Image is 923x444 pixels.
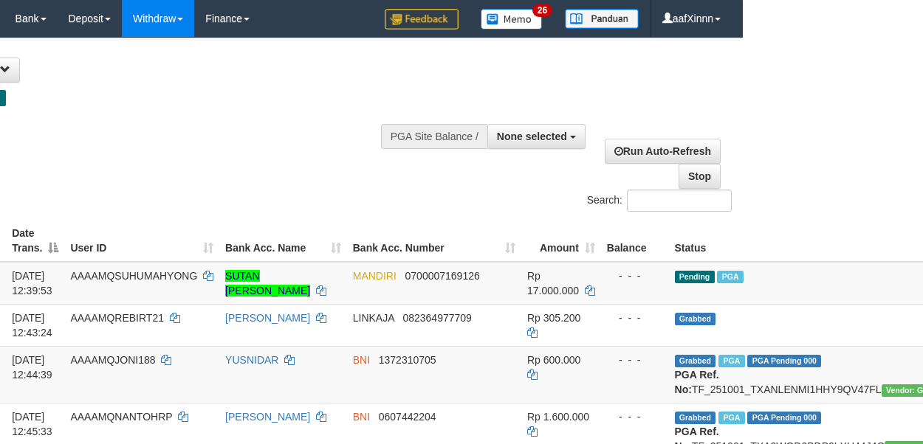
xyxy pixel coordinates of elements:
[12,411,52,437] span: [DATE] 12:45:33
[587,190,732,212] label: Search:
[607,268,663,283] div: - - -
[70,270,197,282] span: AAAAMQSUHUMAHYONG
[225,270,310,296] a: SUTAN [PERSON_NAME]
[675,355,716,367] span: Grabbed
[607,311,663,325] div: - - -
[718,355,744,367] span: Marked by aafchhiseyha
[225,354,278,366] a: YUSNIDAR
[353,270,397,282] span: MANDIRI
[379,354,436,366] span: Copy 1372310705 to clipboard
[747,412,821,424] span: PGA Pending
[675,412,716,424] span: Grabbed
[607,353,663,367] div: - - -
[717,271,743,283] span: Marked by aafsoycanthlai
[385,9,459,30] img: Feedback.jpg
[379,411,436,423] span: Copy 0607442204 to clipboard
[527,270,579,296] span: Rp 17.000.000
[12,312,52,339] span: [DATE] 12:43:24
[532,4,552,17] span: 26
[527,354,580,366] span: Rp 600.000
[353,411,370,423] span: BNI
[527,411,589,423] span: Rp 1.600.000
[70,354,155,366] span: AAAAMQJONI188
[225,411,310,423] a: [PERSON_NAME]
[70,312,164,324] span: AAAAMQREBIRT21
[481,9,543,30] img: Button%20Memo.svg
[675,271,715,283] span: Pending
[527,312,580,324] span: Rp 305.200
[353,312,394,324] span: LINKAJA
[607,409,663,424] div: - - -
[64,220,219,262] th: User ID: activate to sort column ascending
[347,220,521,262] th: Bank Acc. Number: activate to sort column ascending
[219,220,347,262] th: Bank Acc. Name: activate to sort column ascending
[70,411,172,423] span: AAAAMQNANTOHRP
[353,354,370,366] span: BNI
[675,369,719,395] b: PGA Ref. No:
[679,164,721,189] a: Stop
[497,131,567,142] span: None selected
[487,124,586,149] button: None selected
[565,9,639,29] img: panduan.png
[12,270,52,296] span: [DATE] 12:39:53
[405,270,480,282] span: Copy 0700007169126 to clipboard
[12,354,52,381] span: [DATE] 12:44:39
[381,124,487,149] div: PGA Site Balance /
[718,412,744,424] span: Marked by aafchhiseyha
[6,220,64,262] th: Date Trans.: activate to sort column descending
[627,190,732,212] input: Search:
[225,312,310,324] a: [PERSON_NAME]
[601,220,669,262] th: Balance
[521,220,601,262] th: Amount: activate to sort column ascending
[675,313,716,325] span: Grabbed
[605,139,721,164] a: Run Auto-Refresh
[747,355,821,367] span: PGA Pending
[402,312,471,324] span: Copy 082364977709 to clipboard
